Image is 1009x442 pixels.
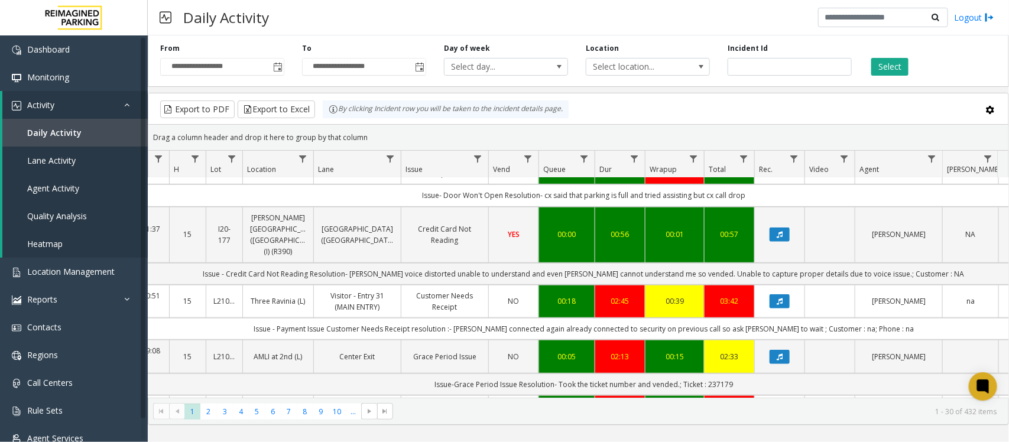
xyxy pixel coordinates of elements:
[187,151,203,167] a: H Filter Menu
[602,351,638,362] a: 02:13
[177,3,275,32] h3: Daily Activity
[546,295,588,307] a: 00:18
[174,164,179,174] span: H
[980,151,996,167] a: Parker Filter Menu
[365,407,374,416] span: Go to the next page
[400,407,997,417] kendo-pager-info: 1 - 30 of 432 items
[27,99,54,110] span: Activity
[12,268,21,277] img: 'icon'
[27,349,58,360] span: Regions
[213,351,235,362] a: L21063800
[297,404,313,420] span: Page 8
[27,127,82,138] span: Daily Activity
[184,404,200,420] span: Page 1
[27,183,79,194] span: Agent Activity
[321,351,394,362] a: Center Exit
[200,404,216,420] span: Page 2
[2,91,148,119] a: Activity
[148,151,1008,398] div: Data table
[2,119,148,147] a: Daily Activity
[653,295,697,307] a: 00:39
[546,229,588,240] a: 00:00
[862,229,935,240] a: [PERSON_NAME]
[27,155,76,166] span: Lane Activity
[27,294,57,305] span: Reports
[728,43,768,54] label: Incident Id
[445,58,543,75] span: Select day...
[233,404,249,420] span: Page 4
[493,164,510,174] span: Vend
[2,174,148,202] a: Agent Activity
[576,151,592,167] a: Queue Filter Menu
[148,127,1008,148] div: Drag a column header and drop it here to group by that column
[947,164,1001,174] span: [PERSON_NAME]
[12,73,21,83] img: 'icon'
[318,164,334,174] span: Lane
[217,404,233,420] span: Page 3
[177,295,199,307] a: 15
[653,229,697,240] a: 00:01
[323,100,569,118] div: By clicking Incident row you will be taken to the incident details page.
[712,229,747,240] a: 00:57
[602,229,638,240] a: 00:56
[413,58,426,75] span: Toggle popup
[12,351,21,360] img: 'icon'
[247,164,276,174] span: Location
[249,404,265,420] span: Page 5
[2,230,148,258] a: Heatmap
[862,351,935,362] a: [PERSON_NAME]
[345,404,361,420] span: Page 11
[496,229,531,240] a: YES
[586,58,684,75] span: Select location...
[686,151,702,167] a: Wrapup Filter Menu
[786,151,802,167] a: Rec. Filter Menu
[160,3,171,32] img: pageIcon
[361,403,377,420] span: Go to the next page
[381,407,390,416] span: Go to the last page
[546,351,588,362] a: 00:05
[213,295,235,307] a: L21059300
[27,44,70,55] span: Dashboard
[27,71,69,83] span: Monitoring
[177,229,199,240] a: 15
[27,266,115,277] span: Location Management
[27,321,61,333] span: Contacts
[508,229,520,239] span: YES
[954,11,994,24] a: Logout
[271,58,284,75] span: Toggle popup
[295,151,311,167] a: Location Filter Menu
[627,151,643,167] a: Dur Filter Menu
[160,100,235,118] button: Export to PDF
[281,404,297,420] span: Page 7
[712,295,747,307] a: 03:42
[250,351,306,362] a: AMLI at 2nd (L)
[27,405,63,416] span: Rule Sets
[12,407,21,416] img: 'icon'
[650,164,677,174] span: Wrapup
[408,223,481,246] a: Credit Card Not Reading
[12,101,21,110] img: 'icon'
[586,43,619,54] label: Location
[653,351,697,362] a: 00:15
[736,151,752,167] a: Total Filter Menu
[836,151,852,167] a: Video Filter Menu
[12,323,21,333] img: 'icon'
[2,202,148,230] a: Quality Analysis
[377,403,393,420] span: Go to the last page
[210,164,221,174] span: Lot
[712,351,747,362] a: 02:33
[862,295,935,307] a: [PERSON_NAME]
[496,295,531,307] a: NO
[213,223,235,246] a: I20-177
[759,164,773,174] span: Rec.
[250,212,306,258] a: [PERSON_NAME][GEOGRAPHIC_DATA] ([GEOGRAPHIC_DATA]) (I) (R390)
[408,351,481,362] a: Grace Period Issue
